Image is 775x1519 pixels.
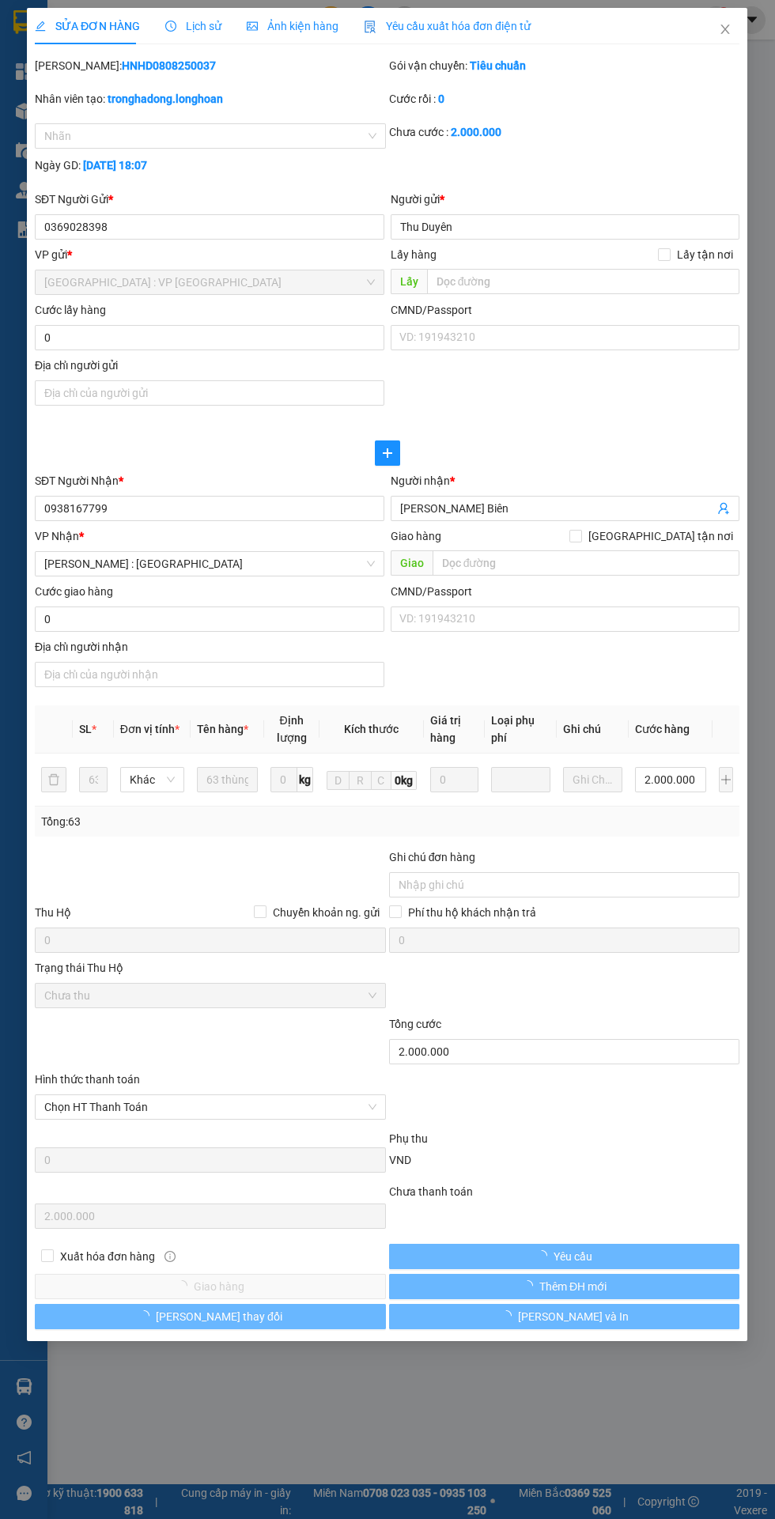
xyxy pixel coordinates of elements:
[35,246,384,263] div: VP gửi
[391,583,740,600] div: CMND/Passport
[130,768,175,792] span: Khác
[138,1310,156,1321] span: loading
[247,21,258,32] span: picture
[44,984,376,1007] span: Chưa thu
[391,472,740,489] div: Người nhận
[431,714,462,744] span: Giá trị hàng
[35,906,71,919] span: Thu Hộ
[636,723,690,735] span: Cước hàng
[35,20,140,32] span: SỬA ĐƠN HÀNG
[391,269,427,294] span: Lấy
[389,1244,740,1269] button: Yêu cầu
[156,1308,282,1325] span: [PERSON_NAME] thay đổi
[389,872,740,897] input: Ghi chú đơn hàng
[108,93,223,105] b: tronghadong.longhoan
[485,705,558,754] th: Loại phụ phí
[522,1280,539,1291] span: loading
[438,93,444,105] b: 0
[197,767,258,792] input: VD: Bàn, Ghế
[35,1274,386,1299] button: Giao hàng
[35,585,113,598] label: Cước giao hàng
[392,771,418,790] span: 0kg
[277,714,307,744] span: Định lượng
[35,638,384,656] div: Địa chỉ người nhận
[391,550,433,576] span: Giao
[327,771,350,790] input: D
[518,1308,629,1325] span: [PERSON_NAME] và In
[427,269,740,294] input: Dọc đường
[345,723,399,735] span: Kích thước
[387,1183,742,1200] div: Chưa thanh toán
[389,851,476,863] label: Ghi chú đơn hàng
[720,767,734,792] button: plus
[44,270,375,294] span: Hà Nội : VP Hà Đông
[197,723,248,735] span: Tên hàng
[391,191,740,208] div: Người gửi
[554,1248,592,1265] span: Yêu cầu
[364,20,531,32] span: Yêu cầu xuất hóa đơn điện tử
[35,1073,140,1086] label: Hình thức thanh toán
[35,304,106,316] label: Cước lấy hàng
[120,723,180,735] span: Đơn vị tính
[389,1304,740,1329] button: [PERSON_NAME] và In
[558,705,629,754] th: Ghi chú
[35,662,384,687] input: Địa chỉ của người nhận
[35,325,384,350] input: Cước lấy hàng
[35,90,386,108] div: Nhân viên tạo:
[375,440,400,466] button: plus
[391,248,437,261] span: Lấy hàng
[718,502,731,515] span: user-add
[297,767,313,792] span: kg
[41,813,387,830] div: Tổng: 63
[391,301,740,319] div: CMND/Passport
[431,767,478,792] input: 0
[583,527,740,545] span: [GEOGRAPHIC_DATA] tận nơi
[44,1095,376,1119] span: Chọn HT Thanh Toán
[389,1154,411,1166] span: VND
[402,904,542,921] span: Phí thu hộ khách nhận trả
[35,157,386,174] div: Ngày GD:
[536,1250,554,1261] span: loading
[371,771,391,790] input: C
[35,606,384,632] input: Cước giao hàng
[470,59,526,72] b: Tiêu chuẩn
[376,447,399,459] span: plus
[35,357,384,374] div: Địa chỉ người gửi
[433,550,740,576] input: Dọc đường
[35,530,79,542] span: VP Nhận
[671,246,740,263] span: Lấy tận nơi
[35,380,384,406] input: Địa chỉ của người gửi
[165,20,221,32] span: Lịch sử
[391,530,441,542] span: Giao hàng
[247,20,338,32] span: Ảnh kiện hàng
[387,1130,742,1147] div: Phụ thu
[44,552,375,576] span: Hồ Chí Minh : Kho Quận 12
[564,767,623,792] input: Ghi Chú
[389,123,740,141] div: Chưa cước :
[122,59,216,72] b: HNHD0808250037
[35,21,46,32] span: edit
[54,1248,161,1265] span: Xuất hóa đơn hàng
[389,1274,740,1299] button: Thêm ĐH mới
[35,57,386,74] div: [PERSON_NAME]:
[389,57,740,74] div: Gói vận chuyển:
[389,90,740,108] div: Cước rồi :
[83,159,147,172] b: [DATE] 18:07
[349,771,372,790] input: R
[35,191,384,208] div: SĐT Người Gửi
[451,126,501,138] b: 2.000.000
[35,1304,386,1329] button: [PERSON_NAME] thay đổi
[164,1251,176,1262] span: info-circle
[368,1102,377,1112] span: close-circle
[389,1018,441,1030] span: Tổng cước
[79,723,92,735] span: SL
[720,23,732,36] span: close
[267,904,386,921] span: Chuyển khoản ng. gửi
[165,21,176,32] span: clock-circle
[364,21,376,33] img: icon
[41,767,66,792] button: delete
[35,959,386,977] div: Trạng thái Thu Hộ
[539,1278,607,1295] span: Thêm ĐH mới
[704,8,748,52] button: Close
[501,1310,518,1321] span: loading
